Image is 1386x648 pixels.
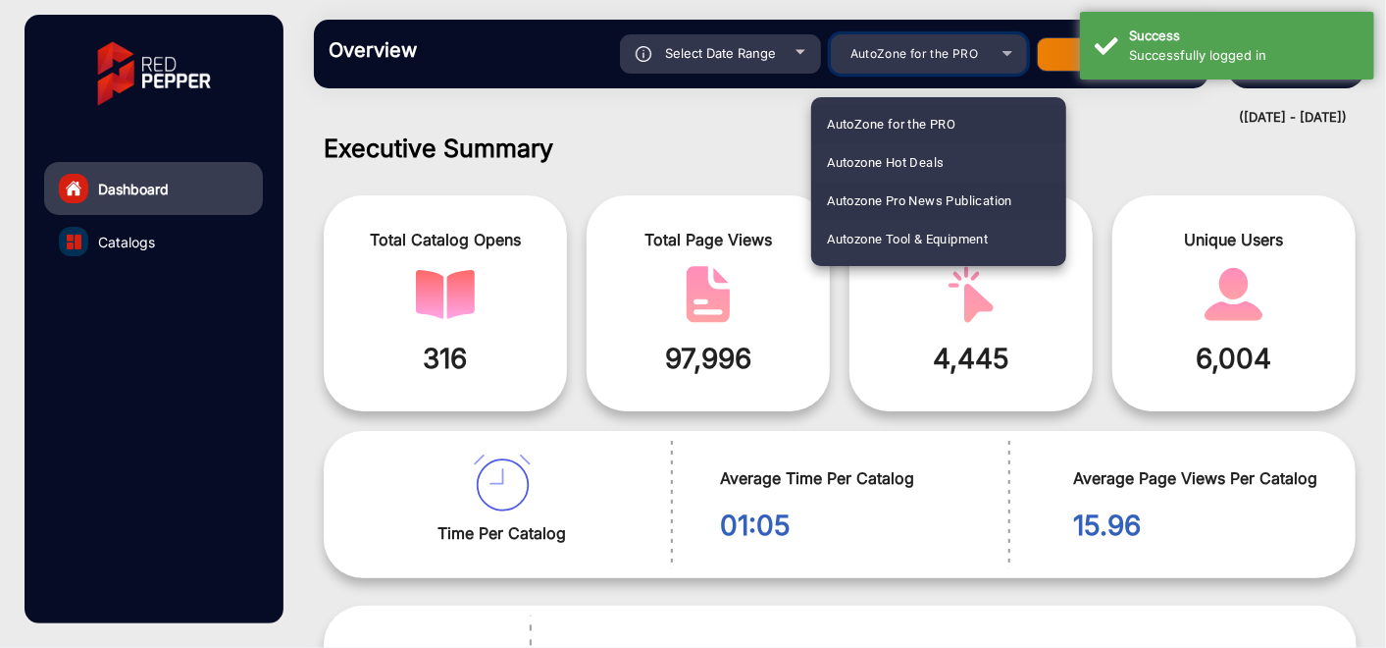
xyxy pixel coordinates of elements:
[1129,27,1360,46] div: Success
[827,105,955,143] span: AutoZone for the PRO
[827,182,1012,220] span: Autozone Pro News Publication
[827,143,944,182] span: Autozone Hot Deals
[827,220,988,258] span: Autozone Tool & Equipment
[1129,46,1360,66] div: Successfully logged in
